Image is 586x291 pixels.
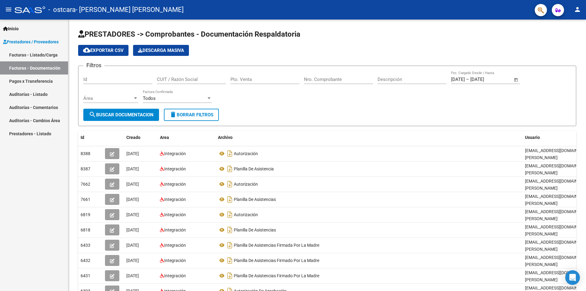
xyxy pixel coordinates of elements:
span: Planilla De Asistencias Firmado Por La Madre [234,258,319,263]
input: Fecha inicio [451,77,465,82]
span: [DATE] [126,243,139,248]
span: [DATE] [126,212,139,217]
span: 8388 [81,151,90,156]
span: Area [160,135,169,140]
span: - ostcara [48,3,76,16]
i: Descargar documento [226,149,234,158]
span: 7662 [81,182,90,187]
i: Descargar documento [226,179,234,189]
i: Descargar documento [226,256,234,265]
span: 6433 [81,243,90,248]
span: 6819 [81,212,90,217]
mat-icon: cloud_download [83,46,90,54]
button: Descarga Masiva [133,45,189,56]
i: Descargar documento [226,164,234,174]
span: Buscar Documentacion [89,112,154,118]
span: [DATE] [126,182,139,187]
span: Inicio [3,25,19,32]
span: Planilla De Asistencias [234,227,276,232]
span: Autorización [234,151,258,156]
span: - [PERSON_NAME] [PERSON_NAME] [76,3,184,16]
span: Prestadores / Proveedores [3,38,59,45]
datatable-header-cell: Creado [124,131,157,144]
i: Descargar documento [226,225,234,235]
span: 6818 [81,227,90,232]
span: Autorización [234,182,258,187]
span: Exportar CSV [83,48,124,53]
datatable-header-cell: Archivo [215,131,523,144]
span: Todos [143,96,156,101]
datatable-header-cell: Id [78,131,103,144]
span: [DATE] [126,151,139,156]
span: Autorización [234,212,258,217]
span: Planilla De Asistencias Firmado Por La Madre [234,273,319,278]
span: Integración [164,212,186,217]
span: 8387 [81,166,90,171]
div: Open Intercom Messenger [565,270,580,285]
span: Integración [164,151,186,156]
span: Planilla De Asistencias Firmada Por La Madre [234,243,319,248]
span: Integración [164,166,186,171]
span: Planilla De Asistencias [234,197,276,202]
button: Borrar Filtros [164,109,219,121]
span: Integración [164,197,186,202]
span: 6432 [81,258,90,263]
span: Integración [164,273,186,278]
span: [DATE] [126,227,139,232]
button: Open calendar [513,76,520,83]
span: Descarga Masiva [138,48,184,53]
span: Integración [164,258,186,263]
span: Área [83,96,133,101]
span: Integración [164,227,186,232]
mat-icon: person [574,6,581,13]
button: Buscar Documentacion [83,109,159,121]
span: Planilla De Asistencia [234,166,274,171]
span: – [466,77,469,82]
input: Fecha fin [470,77,500,82]
span: [DATE] [126,197,139,202]
span: Integración [164,182,186,187]
span: Id [81,135,84,140]
h3: Filtros [83,61,104,70]
i: Descargar documento [226,240,234,250]
span: [DATE] [126,273,139,278]
mat-icon: delete [169,111,177,118]
mat-icon: menu [5,6,12,13]
i: Descargar documento [226,195,234,204]
span: Usuario [525,135,540,140]
span: [DATE] [126,258,139,263]
span: Archivo [218,135,233,140]
datatable-header-cell: Area [157,131,215,144]
app-download-masive: Descarga masiva de comprobantes (adjuntos) [133,45,189,56]
mat-icon: search [89,111,96,118]
span: 6431 [81,273,90,278]
span: Borrar Filtros [169,112,213,118]
span: Creado [126,135,140,140]
button: Exportar CSV [78,45,128,56]
i: Descargar documento [226,210,234,220]
span: PRESTADORES -> Comprobantes - Documentación Respaldatoria [78,30,300,38]
i: Descargar documento [226,271,234,281]
span: [DATE] [126,166,139,171]
span: Integración [164,243,186,248]
span: 7661 [81,197,90,202]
